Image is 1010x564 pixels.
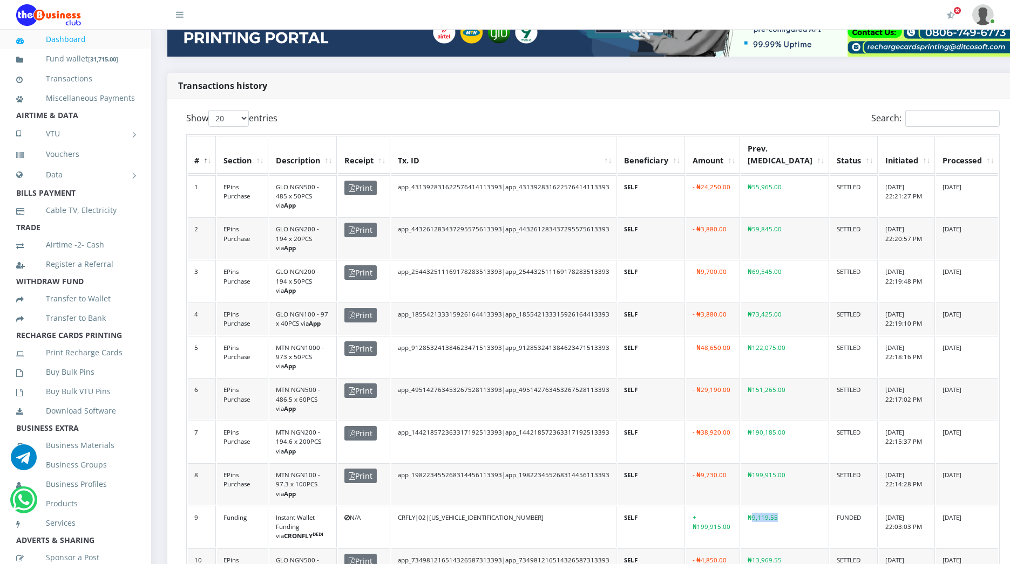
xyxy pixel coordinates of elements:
[879,378,935,419] td: [DATE] 22:17:02 PM
[936,378,998,419] td: [DATE]
[269,136,337,174] th: Description: activate to sort column ascending
[186,110,277,127] label: Show entries
[344,308,377,322] span: Print
[313,531,323,538] sup: DEDI
[879,421,935,462] td: [DATE] 22:15:37 PM
[188,260,216,301] td: 3
[905,110,1000,127] input: Search:
[16,66,135,91] a: Transactions
[830,506,878,547] td: FUNDED
[217,378,268,419] td: EPins Purchase
[16,360,135,384] a: Buy Bulk Pins
[16,379,135,404] a: Buy Bulk VTU Pins
[16,398,135,423] a: Download Software
[217,260,268,301] td: EPins Purchase
[188,217,216,259] td: 2
[16,306,135,331] a: Transfer to Bank
[741,260,829,301] td: ₦69,545.00
[936,421,998,462] td: [DATE]
[391,506,616,547] td: CRFLY|02|[US_VEHICLE_IDENTIFICATION_NUMBER]
[344,341,377,356] span: Print
[830,336,878,377] td: SETTLED
[344,383,377,398] span: Print
[269,175,337,217] td: GLO NGN500 - 485 x 50PCS via
[284,490,296,498] b: App
[217,506,268,547] td: Funding
[217,336,268,377] td: EPins Purchase
[830,260,878,301] td: SETTLED
[618,506,685,547] td: SELF
[217,175,268,217] td: EPins Purchase
[936,506,998,547] td: [DATE]
[338,136,390,174] th: Receipt: activate to sort column ascending
[284,286,296,294] b: App
[618,463,685,505] td: SELF
[269,302,337,335] td: GLO NGN100 - 97 x 40PCS via
[972,4,994,25] img: User
[284,404,296,412] b: App
[686,421,740,462] td: - ₦38,920.00
[16,472,135,497] a: Business Profiles
[16,161,135,188] a: Data
[686,136,740,174] th: Amount: activate to sort column ascending
[686,463,740,505] td: - ₦9,730.00
[16,491,135,516] a: Products
[344,426,377,441] span: Print
[618,217,685,259] td: SELF
[391,175,616,217] td: app_431392831622576414113393|app_431392831622576414113393
[879,302,935,335] td: [DATE] 22:19:10 PM
[741,463,829,505] td: ₦199,915.00
[188,336,216,377] td: 5
[879,175,935,217] td: [DATE] 22:21:27 PM
[871,110,1000,127] label: Search:
[269,378,337,419] td: MTN NGN500 - 486.5 x 60PCS via
[16,142,135,167] a: Vouchers
[178,80,267,92] strong: Transactions history
[16,46,135,72] a: Fund wallet[31,715.00]
[16,232,135,257] a: Airtime -2- Cash
[188,421,216,462] td: 7
[11,452,37,470] a: Chat for support
[947,11,955,19] i: Activate Your Membership
[391,260,616,301] td: app_254432511169178283513393|app_254432511169178283513393
[217,302,268,335] td: EPins Purchase
[188,378,216,419] td: 6
[686,175,740,217] td: - ₦24,250.00
[618,260,685,301] td: SELF
[344,223,377,237] span: Print
[618,421,685,462] td: SELF
[879,336,935,377] td: [DATE] 22:18:16 PM
[936,136,998,174] th: Processed: activate to sort column ascending
[188,302,216,335] td: 4
[741,302,829,335] td: ₦73,425.00
[269,217,337,259] td: GLO NGN200 - 194 x 20PCS via
[188,506,216,547] td: 9
[391,378,616,419] td: app_495142763453267528113393|app_495142763453267528113393
[16,86,135,111] a: Miscellaneous Payments
[741,217,829,259] td: ₦59,845.00
[16,433,135,458] a: Business Materials
[830,421,878,462] td: SETTLED
[741,506,829,547] td: ₦9,119.55
[741,378,829,419] td: ₦151,265.00
[309,319,321,327] b: App
[741,336,829,377] td: ₦122,075.00
[618,336,685,377] td: SELF
[936,302,998,335] td: [DATE]
[338,506,390,547] td: N/A
[879,136,935,174] th: Initiated: activate to sort column ascending
[16,340,135,365] a: Print Recharge Cards
[686,302,740,335] td: - ₦3,880.00
[830,463,878,505] td: SETTLED
[391,136,616,174] th: Tx. ID: activate to sort column ascending
[217,217,268,259] td: EPins Purchase
[391,217,616,259] td: app_443261283437295575613393|app_443261283437295575613393
[618,175,685,217] td: SELF
[16,4,81,26] img: Logo
[344,265,377,280] span: Print
[269,506,337,547] td: Instant Wallet Funding via
[88,55,118,63] small: [ ]
[936,336,998,377] td: [DATE]
[16,27,135,52] a: Dashboard
[269,421,337,462] td: MTN NGN200 - 194.6 x 200PCS via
